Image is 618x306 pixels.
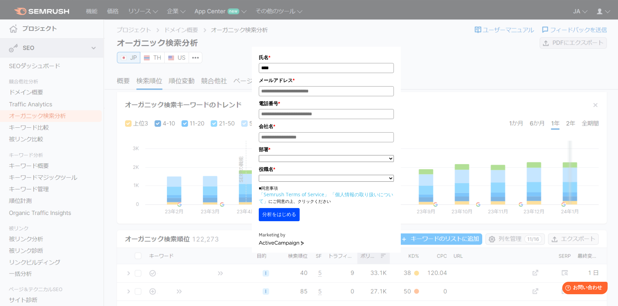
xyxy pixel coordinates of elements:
p: ■同意事項 にご同意の上、クリックください [259,185,394,205]
label: 氏名 [259,54,394,61]
label: メールアドレス [259,76,394,84]
iframe: Help widget launcher [556,279,610,298]
div: Marketing by [259,232,394,239]
button: 分析をはじめる [259,208,300,221]
label: 部署 [259,146,394,153]
a: 「個人情報の取り扱いについて」 [259,191,393,204]
a: 「Semrush Terms of Service」 [259,191,329,198]
label: 会社名 [259,123,394,130]
label: 電話番号 [259,100,394,107]
label: 役職名 [259,165,394,173]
